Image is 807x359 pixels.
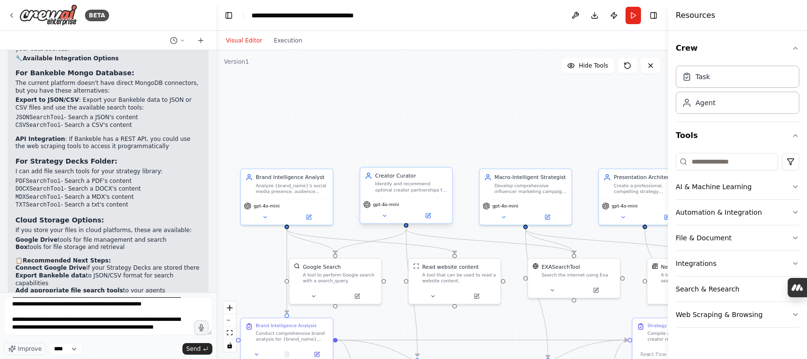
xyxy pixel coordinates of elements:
[256,174,328,181] div: Brand Intelligence Analyst
[85,10,109,21] div: BETA
[676,251,799,276] button: Integrations
[676,10,715,21] h4: Resources
[256,330,328,342] div: Conduct comprehensive brand analysis for {brand_name} including social media performance metrics,...
[15,264,86,271] strong: Connect Google Drive
[15,186,64,193] code: DOCXSearchTool
[332,229,410,254] g: Edge from f2ae16c7-cea9-4db9-82a0-2d2615023a00 to 7e6f703c-2463-4226-a50f-b0cd5d1f85a2
[422,272,496,284] div: A tool that can be used to read a website content.
[676,62,799,122] div: Crew
[182,343,212,355] button: Send
[526,213,568,222] button: Open in side panel
[15,244,201,251] li: tools for file storage and retrieval
[15,201,201,209] li: - Search a txt's content
[194,320,209,335] button: Click to speak your automation idea
[614,182,686,194] div: Create a professional, compelling strategy presentation deck for {brand_name} that transforms res...
[495,174,567,181] div: Macro-Intelligent Strategist
[224,58,249,66] div: Version 1
[223,302,236,314] button: zoom in
[15,264,201,272] li: if your Strategy Decks are stored there
[223,327,236,339] button: fit view
[15,178,61,185] code: PDFSearchTool
[15,216,104,224] strong: Cloud Storage Options:
[15,185,201,193] li: - Search a DOCX's content
[522,229,578,254] g: Edge from 70f403ca-fb5a-4632-b94c-33c159e00117 to 35ce0e7a-276d-49bb-ad40-faca258da008
[15,236,57,243] strong: Google Drive
[220,35,268,46] button: Visual Editor
[676,149,799,335] div: Tools
[676,200,799,225] button: Automation & Integration
[337,336,627,344] g: Edge from 17c5aa56-2215-45c0-b868-88bb1649b72d to 3912cf53-a724-4f49-b03e-96c233149351
[15,136,201,151] p: : If Bankeble has a REST API, you could use the web scraping tools to access it programmatically
[294,263,300,269] img: SerplyWebSearchTool
[495,182,567,194] div: Develop comprehensive influencer marketing campaign strategies for {brand_name} that capitalize o...
[222,9,236,22] button: Hide left sidebar
[186,345,201,353] span: Send
[256,323,317,329] div: Brand Intelligence Analysis
[15,193,201,202] li: - Search a MDX's content
[408,258,501,304] div: ScrapeWebsiteToolRead website contentA tool that can be used to read a website content.
[223,314,236,327] button: zoom out
[15,69,134,77] strong: For Bankeble Mongo Database:
[303,263,341,270] div: Google Search
[223,339,236,352] button: toggle interactivity
[15,55,201,63] h2: 🔧
[223,302,236,352] div: React Flow controls
[15,157,117,165] strong: For Strategy Decks Folder:
[542,272,615,278] div: Search the internet using Exa
[575,286,617,295] button: Open in side panel
[289,258,382,304] div: SerplyWebSearchToolGoogle SearchA tool to perform Google search with a search_query.
[647,330,720,342] div: Compile all research findings, creator recommendations, and strategic concepts into a professiona...
[403,229,421,357] g: Edge from f2ae16c7-cea9-4db9-82a0-2d2615023a00 to 82c87d09-de6c-4369-88e7-7cc214dac440
[15,257,201,265] h2: 📋
[455,292,497,301] button: Open in side panel
[15,236,201,244] li: tools for file management and search
[641,229,682,314] g: Edge from bde8dbab-e496-4279-a745-f7d9878c6fed to 3912cf53-a724-4f49-b03e-96c233149351
[696,98,715,108] div: Agent
[15,97,201,111] p: : Export your Bankeble data to JSON or CSV files and use the available search tools:
[676,302,799,327] button: Web Scraping & Browsing
[15,114,201,122] li: - Search a JSON's content
[532,263,538,269] img: EXASearchTool
[15,97,79,103] strong: Export to JSON/CSV
[413,263,419,269] img: ScrapeWebsiteTool
[271,350,302,359] button: No output available
[15,227,201,235] p: If you store your files in cloud platforms, these are available:
[336,292,378,301] button: Open in side panel
[15,136,65,142] strong: API Integration
[283,229,339,254] g: Edge from a3cf7db8-d900-4a66-af03-69a5ccb22409 to 7e6f703c-2463-4226-a50f-b0cd5d1f85a2
[15,287,123,294] strong: Add appropriate file search tools
[23,55,119,62] strong: Available Integration Options
[647,258,740,304] div: SerplyNewsSearchToolNews SearchA tool to perform News article search with a search_query.
[403,229,578,254] g: Edge from f2ae16c7-cea9-4db9-82a0-2d2615023a00 to 35ce0e7a-276d-49bb-ad40-faca258da008
[373,202,399,207] span: gpt-4o-mini
[303,272,376,284] div: A tool to perform Google search with a search_query.
[15,244,28,250] strong: Box
[640,352,667,357] a: React Flow attribution
[647,323,699,329] div: Strategy Deck Creation
[253,203,279,209] span: gpt-4o-mini
[647,9,660,22] button: Hide right sidebar
[579,62,608,69] span: Hide Tools
[492,203,518,209] span: gpt-4o-mini
[304,350,330,359] button: Open in side panel
[676,174,799,199] button: AI & Machine Learning
[646,213,688,222] button: Open in side panel
[15,168,201,176] p: I can add file search tools for your strategy library:
[528,258,621,298] div: EXASearchToolEXASearchToolSearch the internet using Exa
[676,122,799,149] button: Tools
[15,122,201,130] li: - Search a CSV's content
[15,272,201,287] li: to JSON/CSV format for search capabilities
[251,11,360,20] nav: breadcrumb
[283,229,290,314] g: Edge from a3cf7db8-d900-4a66-af03-69a5ccb22409 to 17c5aa56-2215-45c0-b868-88bb1649b72d
[19,4,77,26] img: Logo
[661,272,735,284] div: A tool to perform News article search with a search_query.
[542,263,580,270] div: EXASearchTool
[598,168,691,225] div: Presentation ArchitectCreate a professional, compelling strategy presentation deck for {brand_nam...
[375,172,447,179] div: Creator Curator
[612,203,638,209] span: gpt-4o-mini
[479,168,572,225] div: Macro-Intelligent StrategistDevelop comprehensive influencer marketing campaign strategies for {b...
[360,168,453,225] div: Creator CuratorIdentify and recommend optimal creator partnerships for {brand_name} that maximize...
[15,287,201,295] li: to your agents
[15,114,64,121] code: JSONSearchTool
[676,225,799,250] button: File & Document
